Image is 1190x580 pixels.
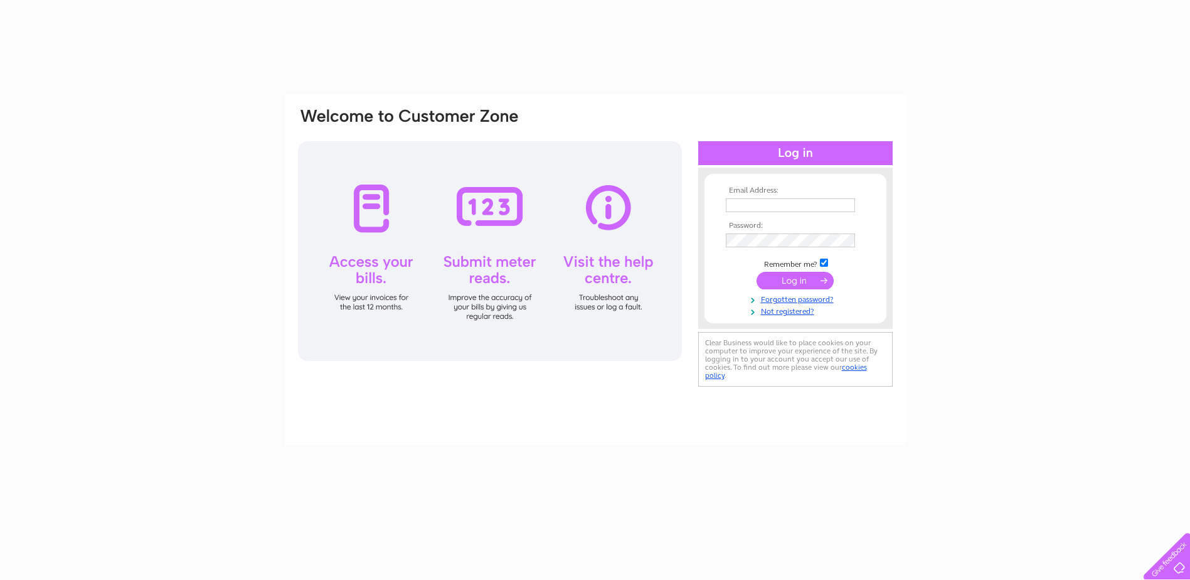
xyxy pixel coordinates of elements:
[723,257,868,269] td: Remember me?
[726,293,868,304] a: Forgotten password?
[698,332,893,387] div: Clear Business would like to place cookies on your computer to improve your experience of the sit...
[726,304,868,316] a: Not registered?
[723,222,868,230] th: Password:
[723,186,868,195] th: Email Address:
[757,272,834,289] input: Submit
[705,363,867,380] a: cookies policy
